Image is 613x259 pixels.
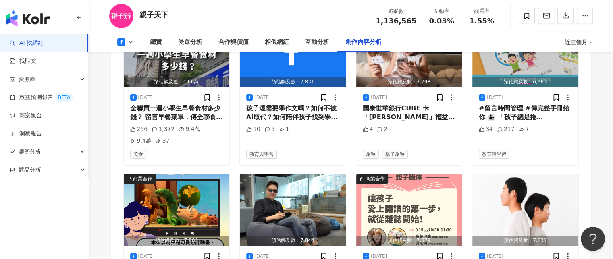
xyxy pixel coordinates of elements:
[472,174,578,246] button: 預估觸及數：7,831
[124,174,230,246] button: 商業合作預估觸及數：7,804
[382,150,408,159] span: 親子旅遊
[279,125,289,133] div: 1
[479,150,509,159] span: 教育與學習
[152,125,175,133] div: 1,372
[133,175,152,183] div: 商業合作
[363,125,373,133] div: 4
[363,150,379,159] span: 旅遊
[124,174,230,246] img: post-image
[356,77,462,87] div: 預估觸及數：7,798
[472,174,578,246] img: post-image
[218,37,249,47] div: 合作與價值
[376,17,416,25] span: 1,136,565
[10,39,44,47] a: searchAI 找網紅
[124,236,230,246] div: 預估觸及數：7,804
[246,150,277,159] span: 教育與學習
[429,17,454,25] span: 0.03%
[109,4,133,28] img: KOL Avatar
[469,17,494,25] span: 1.55%
[139,10,168,20] div: 親子天下
[6,10,50,27] img: logo
[240,77,346,87] div: 預估觸及數：7,831
[19,70,35,88] span: 資源庫
[265,37,289,47] div: 相似網紅
[240,174,346,246] img: post-image
[130,125,148,133] div: 256
[426,7,457,15] div: 互動率
[366,175,385,183] div: 商業合作
[479,125,493,133] div: 34
[130,150,146,159] span: 美食
[363,104,456,122] div: 國泰世華銀行CUBE 卡「[PERSON_NAME]」權益新上線！ 選定權益，每月親子消費最高享 10% 小樹點回饋✨ 📍才藝教室報名、親子餐廳、親子旅遊——通通享回饋！ 從孩子的才藝學習到假期...
[179,125,200,133] div: 9.4萬
[246,125,260,133] div: 10
[10,149,15,155] span: rise
[130,104,223,122] div: 全聯買一週小學生早餐食材多少錢？ 留言早餐菜單，傳全聯食材一週菜單連結給你 #早餐
[10,93,73,102] a: 效益預測報告BETA
[356,174,462,246] img: post-image
[178,37,202,47] div: 受眾分析
[519,125,529,133] div: 7
[376,7,416,15] div: 追蹤數
[565,36,593,49] div: 近三個月
[10,130,42,138] a: 洞察報告
[138,94,155,101] div: [DATE]
[467,7,497,15] div: 觀看率
[472,77,578,87] div: 預估觸及數：6,963
[246,104,339,122] div: 孩子還需要學作文嗎？如何不被AI取代？如何陪伴孩子找到學習樂趣，培養AI協作、甚至超越AI的關鍵能力？👇🏻
[356,236,462,246] div: 預估觸及數：7,879
[130,137,152,145] div: 9.4萬
[19,161,41,179] span: 競品分析
[264,125,275,133] div: 5
[240,236,346,246] div: 預估觸及數：7,844
[156,137,170,145] div: 37
[254,94,271,101] div: [DATE]
[305,37,329,47] div: 互動分析
[150,37,162,47] div: 總覽
[19,143,41,161] span: 趨勢分析
[581,227,605,251] iframe: Help Scout Beacon - Open
[377,125,387,133] div: 2
[472,236,578,246] div: 預估觸及數：7,831
[124,77,230,87] div: 預估觸及數：19.6萬
[345,37,382,47] div: 創作內容分析
[240,174,346,246] button: 預估觸及數：7,844
[371,94,387,101] div: [DATE]
[10,57,36,65] a: 找貼文
[487,94,503,101] div: [DATE]
[356,174,462,246] button: 商業合作預估觸及數：7,879
[479,104,572,122] div: #留言時間管理 #傳完整手冊給你 👩‍👦 「孩子總是拖[PERSON_NAME]寫不完作業？」 👨‍👦 「一有空就想滑手機，怎麼也不會規劃？」 👩‍👧 「怕拒絕同學，玩到很晚才開始寫功課？」 ⏰...
[497,125,515,133] div: 217
[10,112,42,120] a: 商案媒合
